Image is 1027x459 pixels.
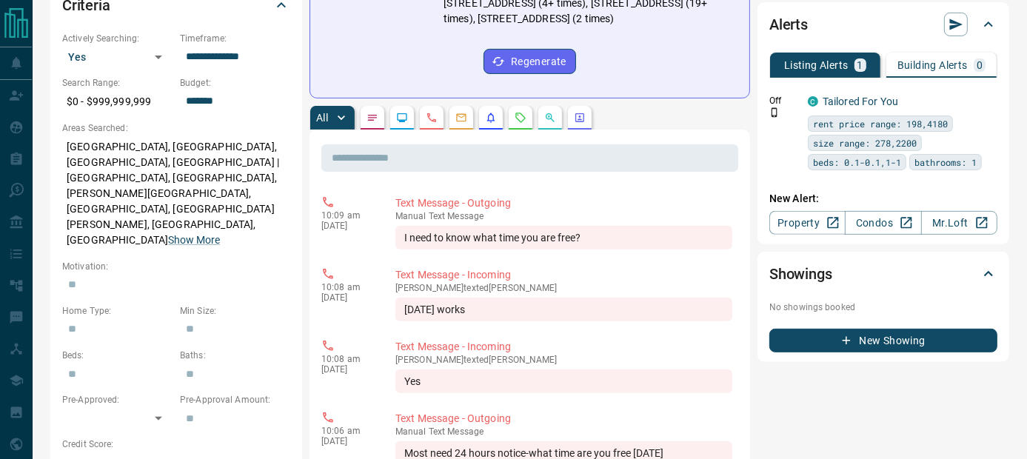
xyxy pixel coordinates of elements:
[62,135,290,252] p: [GEOGRAPHIC_DATA], [GEOGRAPHIC_DATA], [GEOGRAPHIC_DATA], [GEOGRAPHIC_DATA] | [GEOGRAPHIC_DATA], [...
[321,292,373,303] p: [DATE]
[455,112,467,124] svg: Emails
[395,426,426,437] span: manual
[395,195,732,211] p: Text Message - Outgoing
[395,369,732,393] div: Yes
[395,339,732,355] p: Text Message - Incoming
[515,112,526,124] svg: Requests
[769,329,997,352] button: New Showing
[914,155,977,170] span: bathrooms: 1
[823,96,898,107] a: Tailored For You
[316,113,328,123] p: All
[813,155,901,170] span: beds: 0.1-0.1,1-1
[321,354,373,364] p: 10:08 am
[769,256,997,292] div: Showings
[180,349,290,362] p: Baths:
[395,411,732,426] p: Text Message - Outgoing
[62,260,290,273] p: Motivation:
[897,60,968,70] p: Building Alerts
[769,94,799,107] p: Off
[395,355,732,365] p: [PERSON_NAME] texted [PERSON_NAME]
[180,304,290,318] p: Min Size:
[396,112,408,124] svg: Lead Browsing Activity
[808,96,818,107] div: condos.ca
[395,226,732,249] div: I need to know what time you are free?
[321,221,373,231] p: [DATE]
[395,211,426,221] span: manual
[485,112,497,124] svg: Listing Alerts
[395,267,732,283] p: Text Message - Incoming
[367,112,378,124] svg: Notes
[769,211,846,235] a: Property
[168,232,220,248] button: Show More
[321,426,373,436] p: 10:06 am
[769,7,997,42] div: Alerts
[62,45,173,69] div: Yes
[62,393,173,406] p: Pre-Approved:
[321,364,373,375] p: [DATE]
[769,301,997,314] p: No showings booked
[180,32,290,45] p: Timeframe:
[321,436,373,446] p: [DATE]
[845,211,921,235] a: Condos
[769,262,832,286] h2: Showings
[395,211,732,221] p: Text Message
[921,211,997,235] a: Mr.Loft
[544,112,556,124] svg: Opportunities
[813,116,948,131] span: rent price range: 198,4180
[574,112,586,124] svg: Agent Actions
[857,60,863,70] p: 1
[769,191,997,207] p: New Alert:
[62,438,290,451] p: Credit Score:
[395,283,732,293] p: [PERSON_NAME] texted [PERSON_NAME]
[62,90,173,114] p: $0 - $999,999,999
[813,135,917,150] span: size range: 278,2200
[484,49,576,74] button: Regenerate
[62,349,173,362] p: Beds:
[180,393,290,406] p: Pre-Approval Amount:
[62,121,290,135] p: Areas Searched:
[321,282,373,292] p: 10:08 am
[426,112,438,124] svg: Calls
[62,32,173,45] p: Actively Searching:
[62,76,173,90] p: Search Range:
[769,107,780,118] svg: Push Notification Only
[395,298,732,321] div: [DATE] works
[180,76,290,90] p: Budget:
[769,13,808,36] h2: Alerts
[62,304,173,318] p: Home Type:
[321,210,373,221] p: 10:09 am
[977,60,983,70] p: 0
[784,60,849,70] p: Listing Alerts
[395,426,732,437] p: Text Message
